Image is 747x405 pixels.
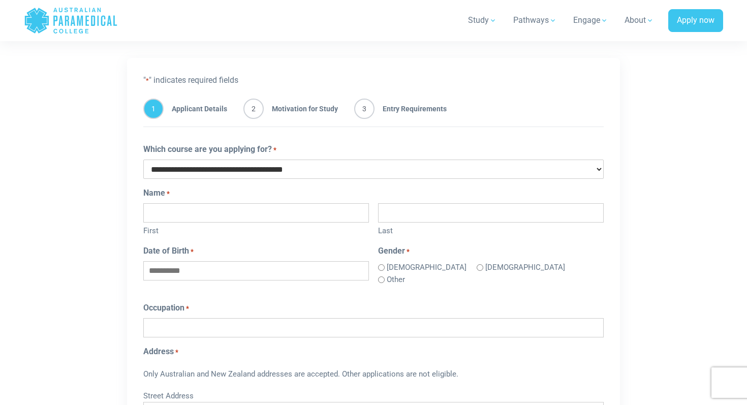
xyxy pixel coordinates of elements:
[264,99,338,119] span: Motivation for Study
[387,274,405,286] label: Other
[387,262,466,273] label: [DEMOGRAPHIC_DATA]
[143,74,604,86] p: " " indicates required fields
[143,187,604,199] legend: Name
[143,143,276,155] label: Which course are you applying for?
[143,362,604,388] div: Only Australian and New Zealand addresses are accepted. Other applications are not eligible.
[143,346,604,358] legend: Address
[143,388,604,402] label: Street Address
[24,4,118,37] a: Australian Paramedical College
[378,223,604,237] label: Last
[143,99,164,119] span: 1
[375,99,447,119] span: Entry Requirements
[378,245,604,257] legend: Gender
[618,6,660,35] a: About
[143,245,194,257] label: Date of Birth
[143,302,189,314] label: Occupation
[243,99,264,119] span: 2
[668,9,723,33] a: Apply now
[507,6,563,35] a: Pathways
[354,99,375,119] span: 3
[462,6,503,35] a: Study
[164,99,227,119] span: Applicant Details
[143,223,369,237] label: First
[485,262,565,273] label: [DEMOGRAPHIC_DATA]
[567,6,614,35] a: Engage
